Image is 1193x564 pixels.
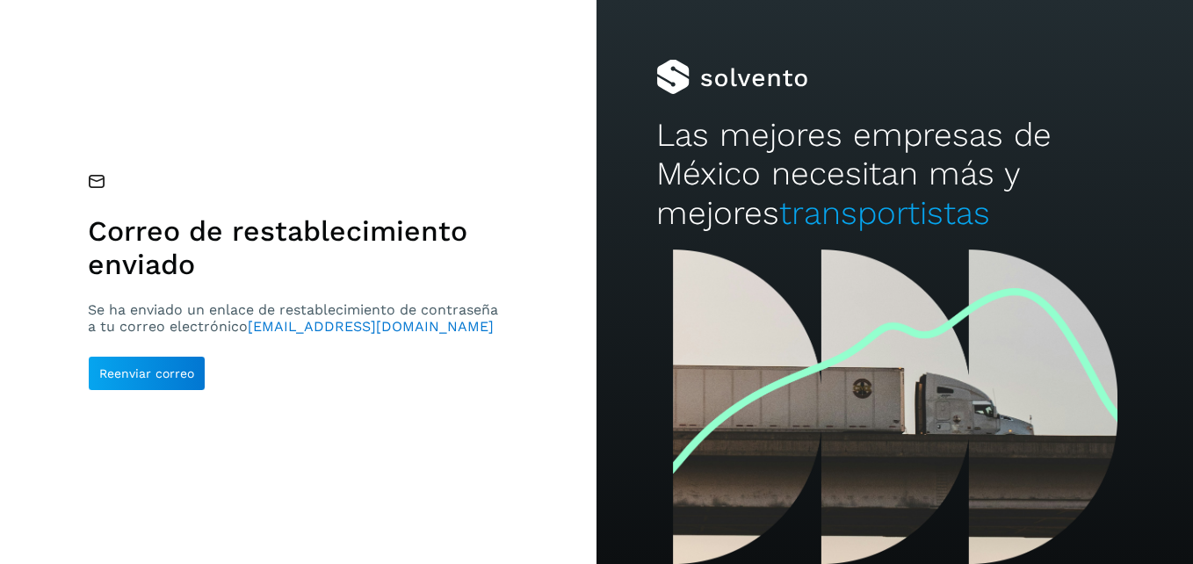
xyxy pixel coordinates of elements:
span: Reenviar correo [99,367,194,380]
button: Reenviar correo [88,356,206,391]
h1: Correo de restablecimiento enviado [88,214,505,282]
p: Se ha enviado un enlace de restablecimiento de contraseña a tu correo electrónico [88,301,505,335]
span: [EMAIL_ADDRESS][DOMAIN_NAME] [248,318,494,335]
h2: Las mejores empresas de México necesitan más y mejores [656,116,1133,233]
span: transportistas [779,194,990,232]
